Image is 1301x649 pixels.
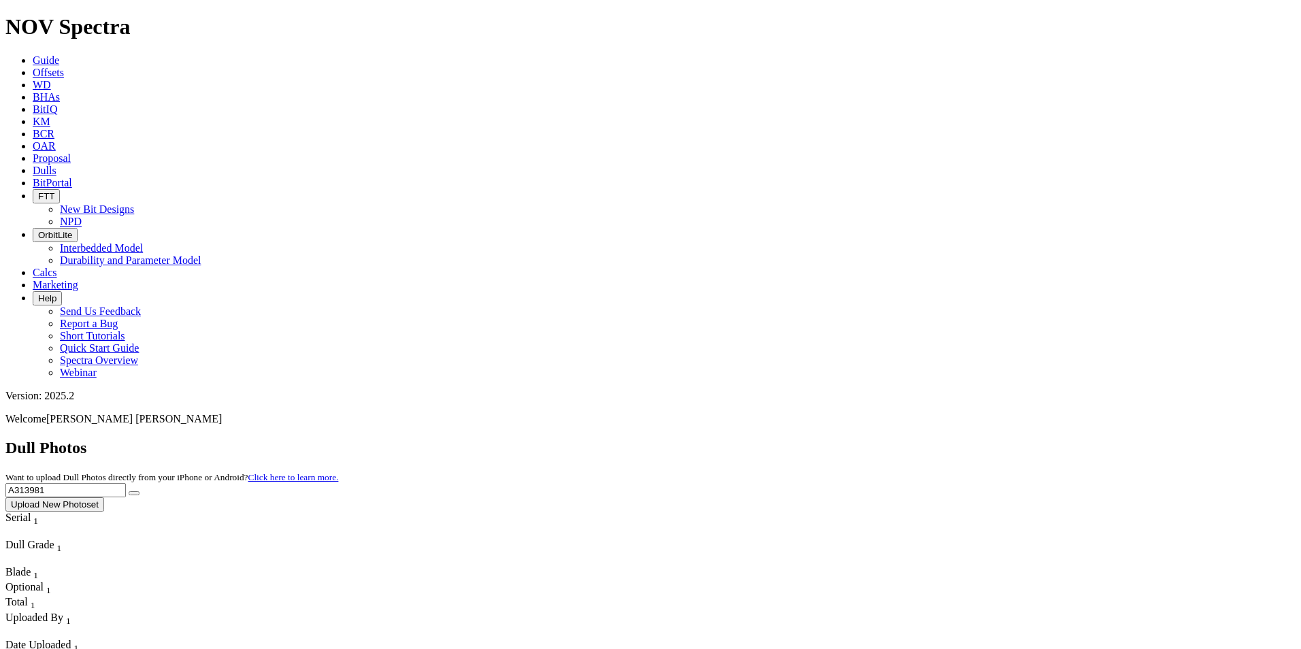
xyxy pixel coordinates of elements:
a: Offsets [33,67,64,78]
a: Interbedded Model [60,242,143,254]
div: Sort None [5,612,133,639]
div: Total Sort None [5,596,53,611]
a: Click here to learn more. [248,472,339,482]
a: Spectra Overview [60,354,138,366]
h1: NOV Spectra [5,14,1296,39]
div: Optional Sort None [5,581,53,596]
a: BHAs [33,91,60,103]
span: OrbitLite [38,230,72,240]
p: Welcome [5,413,1296,425]
div: Column Menu [5,527,63,539]
span: Serial [5,512,31,523]
a: Proposal [33,152,71,164]
sub: 1 [33,570,38,580]
a: Calcs [33,267,57,278]
div: Sort None [5,539,101,566]
a: Short Tutorials [60,330,125,342]
button: Help [33,291,62,305]
span: Dull Grade [5,539,54,550]
span: Blade [5,566,31,578]
div: Blade Sort None [5,566,53,581]
a: Quick Start Guide [60,342,139,354]
sub: 1 [57,543,62,553]
sub: 1 [46,585,51,595]
sub: 1 [33,516,38,526]
a: NPD [60,216,82,227]
a: WD [33,79,51,90]
a: BitIQ [33,103,57,115]
a: Marketing [33,279,78,290]
a: Send Us Feedback [60,305,141,317]
span: Sort None [57,539,62,550]
button: Upload New Photoset [5,497,104,512]
div: Uploaded By Sort None [5,612,133,627]
span: Total [5,596,28,608]
div: Serial Sort None [5,512,63,527]
div: Version: 2025.2 [5,390,1296,402]
div: Column Menu [5,627,133,639]
a: BCR [33,128,54,139]
a: Guide [33,54,59,66]
h2: Dull Photos [5,439,1296,457]
span: Help [38,293,56,303]
span: Sort None [33,566,38,578]
span: Sort None [33,512,38,523]
span: Sort None [31,596,35,608]
span: [PERSON_NAME] [PERSON_NAME] [46,413,222,425]
a: BitPortal [33,177,72,188]
a: KM [33,116,50,127]
span: FTT [38,191,54,201]
a: OAR [33,140,56,152]
button: OrbitLite [33,228,78,242]
span: Sort None [66,612,71,623]
span: Optional [5,581,44,593]
div: Sort None [5,566,53,581]
span: Uploaded By [5,612,63,623]
span: Sort None [46,581,51,593]
a: Report a Bug [60,318,118,329]
small: Want to upload Dull Photos directly from your iPhone or Android? [5,472,338,482]
a: Dulls [33,165,56,176]
input: Search Serial Number [5,483,126,497]
div: Column Menu [5,554,101,566]
sub: 1 [66,616,71,626]
div: Sort None [5,512,63,539]
a: New Bit Designs [60,203,134,215]
div: Sort None [5,596,53,611]
a: Webinar [60,367,97,378]
div: Dull Grade Sort None [5,539,101,554]
sub: 1 [31,601,35,611]
a: Durability and Parameter Model [60,254,201,266]
button: FTT [33,189,60,203]
div: Sort None [5,581,53,596]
